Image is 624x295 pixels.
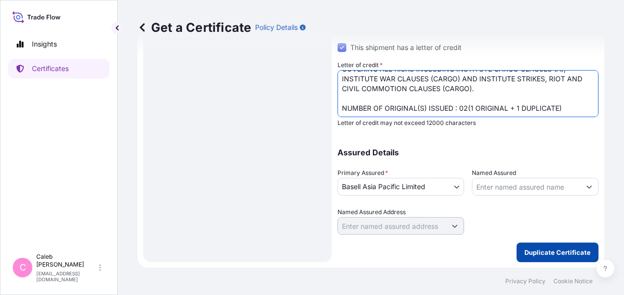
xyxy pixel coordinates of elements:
label: Named Assured Address [338,207,406,217]
p: Letter of credit may not exceed 12000 characters [338,119,598,127]
label: Named Assured [472,168,516,178]
p: Certificates [32,64,69,74]
button: Basell Asia Pacific Limited [338,178,464,196]
span: Primary Assured [338,168,388,178]
a: Privacy Policy [505,277,546,285]
span: Basell Asia Pacific Limited [342,182,425,192]
p: Insights [32,39,57,49]
button: Show suggestions [580,178,598,196]
p: Caleb [PERSON_NAME] [36,253,97,269]
p: Assured Details [338,148,598,156]
input: Named Assured Address [338,217,446,235]
button: Duplicate Certificate [517,243,598,262]
p: [EMAIL_ADDRESS][DOMAIN_NAME] [36,270,97,282]
p: Policy Details [255,23,298,32]
a: Cookie Notice [553,277,593,285]
a: Insights [8,34,109,54]
input: Assured Name [472,178,580,196]
span: C [20,263,26,272]
a: Certificates [8,59,109,78]
textarea: LC NUMBER: 731101LC25000366 CLAIMS PAYABLE IN [GEOGRAPHIC_DATA] IN CURRENCY OF THE CREDIT(EUR), C... [338,70,598,117]
button: Show suggestions [446,217,464,235]
p: Get a Certificate [137,20,251,35]
p: Duplicate Certificate [524,247,591,257]
label: Letter of credit [338,60,383,70]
